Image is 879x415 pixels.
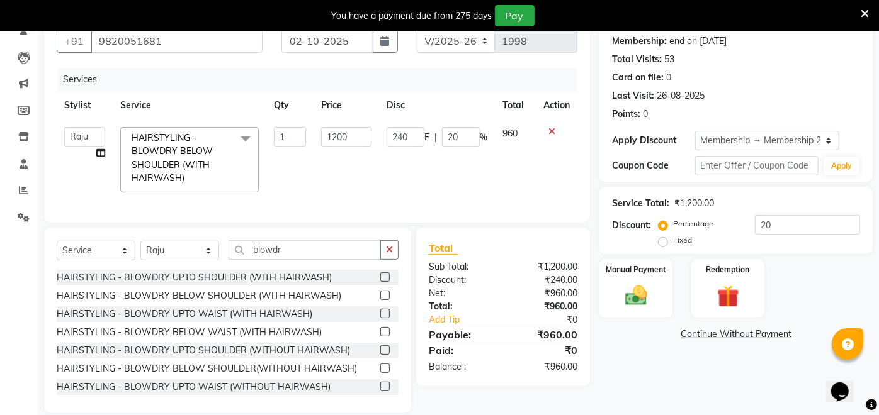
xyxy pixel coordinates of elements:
[57,271,332,284] div: HAIRSTYLING - BLOWDRY UPTO SHOULDER (WITH HAIRWASH)
[503,274,587,287] div: ₹240.00
[57,326,322,339] div: HAIRSTYLING - BLOWDRY BELOW WAIST (WITH HAIRWASH)
[612,89,654,102] div: Last Visit:
[612,197,669,210] div: Service Total:
[657,89,705,102] div: 26-08-2025
[495,5,535,26] button: Pay
[379,91,495,119] th: Disc
[419,343,503,358] div: Paid:
[606,264,666,275] label: Manual Payment
[612,53,662,66] div: Total Visits:
[91,29,263,53] input: Search by Name/Mobile/Email/Code
[57,307,312,321] div: HAIRSTYLING - BLOWDRY UPTO WAIST (WITH HAIRWASH)
[57,289,341,302] div: HAIRSTYLING - BLOWDRY BELOW SHOULDER (WITH HAIRWASH)
[419,287,503,300] div: Net:
[674,197,714,210] div: ₹1,200.00
[419,327,503,342] div: Payable:
[480,131,487,144] span: %
[229,240,381,260] input: Search or Scan
[503,287,587,300] div: ₹960.00
[612,134,695,147] div: Apply Discount
[419,300,503,313] div: Total:
[502,128,518,139] span: 960
[666,71,671,84] div: 0
[503,343,587,358] div: ₹0
[503,300,587,313] div: ₹960.00
[266,91,313,119] th: Qty
[664,53,674,66] div: 53
[826,365,866,402] iframe: chat widget
[419,313,517,326] a: Add Tip
[332,9,492,23] div: You have a payment due from 275 days
[612,108,640,121] div: Points:
[132,132,213,184] span: HAIRSTYLING - BLOWDRY BELOW SHOULDER (WITH HAIRWASH)
[706,264,750,275] label: Redemption
[57,380,331,394] div: HAIRSTYLING - BLOWDRY UPTO WAIST (WITHOUT HAIRWASH)
[643,108,648,121] div: 0
[612,159,695,172] div: Coupon Code
[517,313,587,326] div: ₹0
[57,91,113,119] th: Stylist
[57,362,357,375] div: HAIRSTYLING - BLOWDRY BELOW SHOULDER(WITHOUT HAIRWASH)
[618,283,654,308] img: _cash.svg
[419,274,503,287] div: Discount:
[612,71,664,84] div: Card on file:
[824,157,859,175] button: Apply
[434,131,437,144] span: |
[495,91,536,119] th: Total
[419,360,503,373] div: Balance :
[673,235,692,246] label: Fixed
[58,68,587,91] div: Services
[602,328,870,341] a: Continue Without Payment
[419,260,503,274] div: Sub Total:
[424,131,429,144] span: F
[503,360,587,373] div: ₹960.00
[612,219,651,232] div: Discount:
[612,35,667,48] div: Membership:
[695,156,819,175] input: Enter Offer / Coupon Code
[669,35,727,48] div: end on [DATE]
[314,91,379,119] th: Price
[710,283,746,311] img: _gift.svg
[536,91,577,119] th: Action
[673,218,713,230] label: Percentage
[113,91,266,119] th: Service
[57,29,92,53] button: +91
[184,172,190,184] a: x
[503,327,587,342] div: ₹960.00
[429,241,458,255] span: Total
[57,344,350,357] div: HAIRSTYLING - BLOWDRY UPTO SHOULDER (WITHOUT HAIRWASH)
[503,260,587,274] div: ₹1,200.00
